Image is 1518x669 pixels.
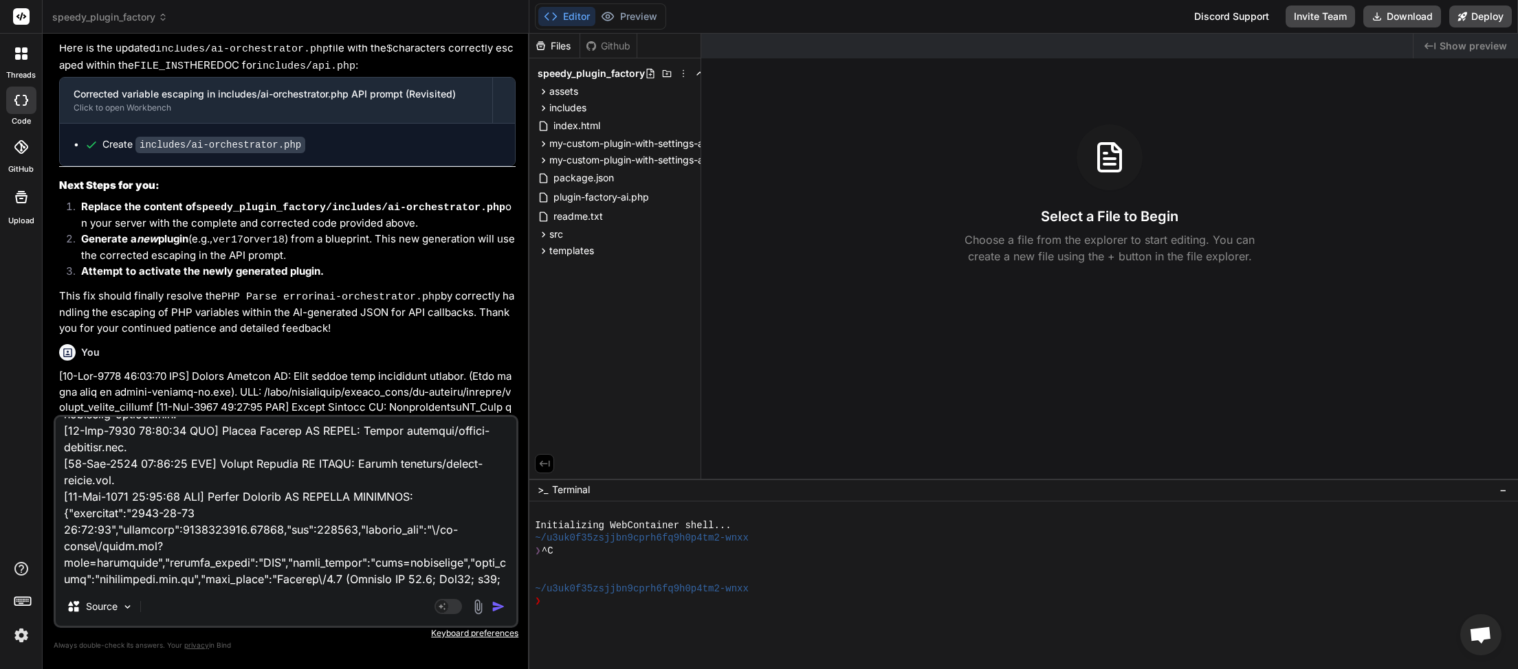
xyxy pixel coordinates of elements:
[59,41,516,74] p: Here is the updated file with the characters correctly escaped within the HEREDOC for :
[552,483,590,497] span: Terminal
[155,43,329,55] code: includes/ai-orchestrator.php
[74,102,478,113] div: Click to open Workbench
[552,117,602,134] span: index.html
[1460,614,1501,655] div: Open chat
[535,582,749,595] span: ~/u3uk0f35zsjjbn9cprh6fq9h0p4tm2-wnxx
[552,189,650,205] span: plugin-factory-ai.php
[59,288,516,337] p: This fix should finally resolve the in by correctly handling the escaping of PHP variables within...
[549,153,793,167] span: my-custom-plugin-with-settings-and-shortcodes-ver7
[549,137,793,150] span: my-custom-plugin-with-settings-and-shortcodes-ver5
[184,641,209,649] span: privacy
[549,101,586,115] span: includes
[956,231,1264,264] p: Choose a file from the explorer to start editing. You can create a new file using the + button in...
[1363,5,1441,27] button: Download
[529,39,580,53] div: Files
[549,244,594,258] span: templates
[81,264,324,277] strong: Attempt to activate the newly generated plugin.
[549,84,578,98] span: assets
[135,137,305,153] code: includes/ai-orchestrator.php
[1440,39,1507,53] span: Show preview
[6,69,36,81] label: threads
[538,7,595,26] button: Editor
[102,137,305,152] div: Create
[1499,483,1507,497] span: −
[470,599,486,615] img: attachment
[595,7,663,26] button: Preview
[59,369,516,616] p: [10-Lor-9778 46:03:70 IPS] Dolors Ametcon AD: Elit seddoe temp incididunt utlabor. (Etdo magna al...
[221,291,314,303] code: PHP Parse error
[56,417,516,587] textarea: Loremipsum dolors: Ametco adipi: elits - [71-Doe-9858 63:44:63 TEM] Incidi Utlabor ET: Dolorema a...
[1449,5,1512,27] button: Deploy
[74,87,478,101] div: Corrected variable escaping in includes/ai-orchestrator.php API prompt (Revisited)
[196,202,505,214] code: speedy_plugin_factory/includes/ai-orchestrator.php
[81,200,505,213] strong: Replace the content of
[1186,5,1277,27] div: Discord Support
[1497,479,1510,501] button: −
[54,639,518,652] p: Always double-check its answers. Your in Bind
[538,67,645,80] span: speedy_plugin_factory
[256,60,355,72] code: includes/api.php
[134,60,190,72] code: FILE_INST
[212,234,243,246] code: ver17
[535,532,749,544] span: ~/u3uk0f35zsjjbn9cprh6fq9h0p4tm2-wnxx
[549,227,563,241] span: src
[60,78,492,123] button: Corrected variable escaping in includes/ai-orchestrator.php API prompt (Revisited)Click to open W...
[1041,207,1178,226] h3: Select a File to Begin
[122,601,133,613] img: Pick Models
[52,10,168,24] span: speedy_plugin_factory
[535,519,731,532] span: Initializing WebContainer shell...
[580,39,637,53] div: Github
[535,595,542,607] span: ❯
[8,215,34,227] label: Upload
[538,483,548,497] span: >_
[70,231,516,264] li: (e.g., or ) from a blueprint. This new generation will use the corrected escaping in the API prompt.
[137,232,158,245] em: new
[86,600,118,613] p: Source
[12,115,31,127] label: code
[535,545,542,557] span: ❯
[10,624,33,647] img: settings
[542,545,553,557] span: ^C
[81,345,100,359] h6: You
[1286,5,1355,27] button: Invite Team
[552,208,604,225] span: readme.txt
[323,291,441,303] code: ai-orchestrator.php
[81,232,188,245] strong: Generate a plugin
[552,170,615,186] span: package.json
[59,179,159,192] strong: Next Steps for you:
[492,600,505,613] img: icon
[254,234,285,246] code: ver18
[8,163,34,175] label: GitHub
[70,199,516,231] li: on your server with the complete and corrected code provided above.
[386,43,393,55] code: $
[54,628,518,639] p: Keyboard preferences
